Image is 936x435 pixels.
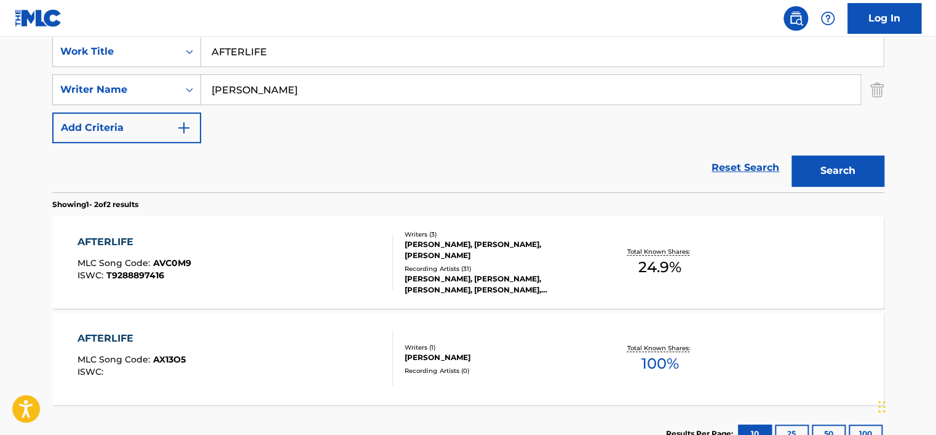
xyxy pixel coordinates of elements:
p: Total Known Shares: [627,247,692,256]
div: [PERSON_NAME] [405,352,590,363]
span: ISWC : [77,366,106,377]
div: Recording Artists ( 0 ) [405,366,590,375]
div: Writers ( 1 ) [405,343,590,352]
span: AX13O5 [153,354,186,365]
a: AFTERLIFEMLC Song Code:AX13O5ISWC:Writers (1)[PERSON_NAME]Recording Artists (0)Total Known Shares... [52,313,884,405]
div: Writers ( 3 ) [405,230,590,239]
iframe: Chat Widget [875,376,936,435]
button: Add Criteria [52,112,201,143]
span: MLC Song Code : [77,354,153,365]
span: MLC Song Code : [77,257,153,268]
img: help [820,11,835,26]
div: Drag [878,388,886,425]
a: Reset Search [705,154,785,181]
a: AFTERLIFEMLC Song Code:AVC0M9ISWC:T9288897416Writers (3)[PERSON_NAME], [PERSON_NAME], [PERSON_NAM... [52,216,884,308]
div: Help [815,6,840,31]
img: MLC Logo [15,9,62,27]
div: Work Title [60,44,171,59]
button: Search [791,155,884,186]
div: AFTERLIFE [77,331,186,346]
span: AVC0M9 [153,257,191,268]
img: Delete Criterion [870,74,884,105]
div: AFTERLIFE [77,235,191,249]
span: T9288897416 [106,270,164,281]
p: Showing 1 - 2 of 2 results [52,199,138,210]
form: Search Form [52,36,884,192]
p: Total Known Shares: [627,343,692,353]
a: Log In [847,3,921,34]
div: Recording Artists ( 31 ) [405,264,590,273]
div: Writer Name [60,82,171,97]
img: search [788,11,803,26]
img: 9d2ae6d4665cec9f34b9.svg [176,120,191,135]
div: [PERSON_NAME], [PERSON_NAME], [PERSON_NAME], [PERSON_NAME], [PERSON_NAME], [PERSON_NAME] [405,273,590,296]
div: [PERSON_NAME], [PERSON_NAME], [PERSON_NAME] [405,239,590,261]
a: Public Search [783,6,808,31]
span: ISWC : [77,270,106,281]
span: 24.9 % [638,256,681,278]
span: 100 % [641,353,678,375]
